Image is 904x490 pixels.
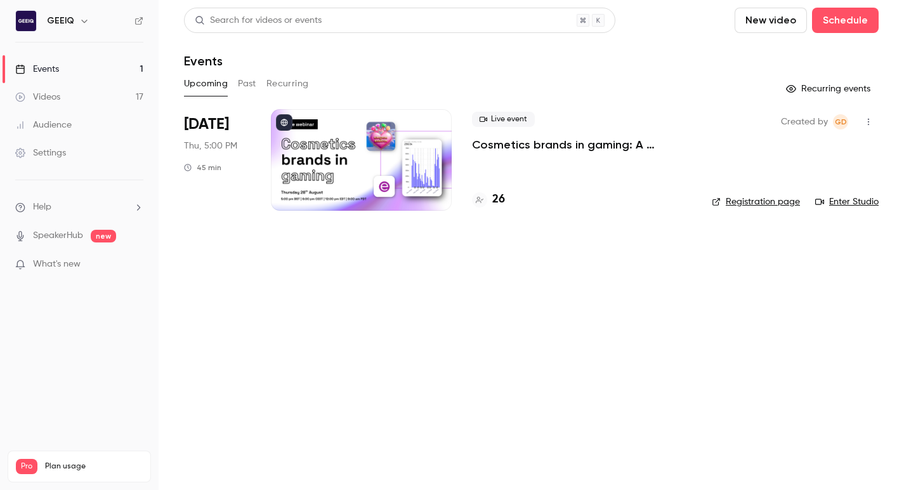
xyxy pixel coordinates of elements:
button: Past [238,74,256,94]
h6: GEEIQ [47,15,74,27]
a: Enter Studio [815,195,879,208]
img: GEEIQ [16,11,36,31]
button: Recurring events [780,79,879,99]
button: Recurring [266,74,309,94]
span: Live event [472,112,535,127]
span: Plan usage [45,461,143,472]
button: Schedule [812,8,879,33]
a: Registration page [712,195,800,208]
div: Search for videos or events [195,14,322,27]
div: Audience [15,119,72,131]
span: GD [835,114,847,129]
li: help-dropdown-opener [15,201,143,214]
button: Upcoming [184,74,228,94]
div: Events [15,63,59,76]
h4: 26 [492,191,505,208]
span: Help [33,201,51,214]
a: 26 [472,191,505,208]
a: SpeakerHub [33,229,83,242]
button: New video [735,8,807,33]
span: What's new [33,258,81,271]
div: Aug 28 Thu, 5:00 PM (Europe/London) [184,109,251,211]
div: Videos [15,91,60,103]
span: Thu, 5:00 PM [184,140,237,152]
span: new [91,230,116,242]
span: Pro [16,459,37,474]
div: Settings [15,147,66,159]
span: Created by [781,114,828,129]
a: Cosmetics brands in gaming: A conversation with essence cosmetics [472,137,691,152]
span: Giovanna Demopoulos [833,114,848,129]
h1: Events [184,53,223,69]
span: [DATE] [184,114,229,135]
iframe: Noticeable Trigger [128,259,143,270]
div: 45 min [184,162,221,173]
